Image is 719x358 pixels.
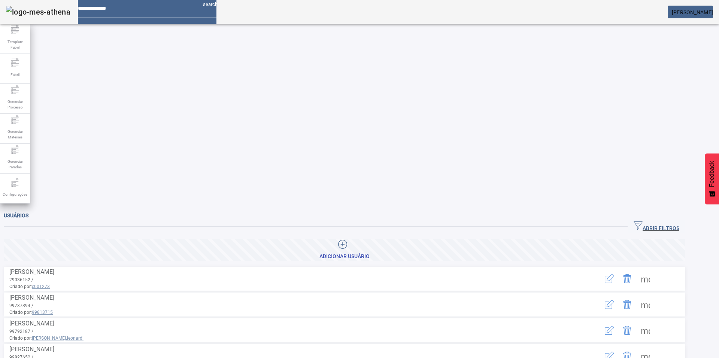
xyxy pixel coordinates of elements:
[9,268,54,275] span: [PERSON_NAME]
[636,296,654,313] button: Mais
[32,284,50,289] span: c001273
[8,70,22,80] span: Fabril
[6,6,70,18] img: logo-mes-athena
[9,283,571,290] span: Criado por:
[636,270,654,288] button: Mais
[9,277,33,282] span: 29036152 /
[9,320,54,327] span: [PERSON_NAME]
[705,153,719,204] button: Feedback - Mostrar pesquisa
[319,253,370,260] div: Adicionar Usuário
[9,303,33,308] span: 99737394 /
[4,126,26,142] span: Gerenciar Materiais
[9,309,571,316] span: Criado por:
[0,189,30,199] span: Configurações
[636,321,654,339] button: Mais
[618,321,636,339] button: Delete
[672,9,713,15] span: [PERSON_NAME]
[9,329,33,334] span: 99792187 /
[9,346,54,353] span: [PERSON_NAME]
[32,310,53,315] span: 99813715
[4,37,26,52] span: Template Fabril
[4,239,685,261] button: Adicionar Usuário
[4,97,26,112] span: Gerenciar Processo
[709,161,715,187] span: Feedback
[9,294,54,301] span: [PERSON_NAME]
[9,335,571,342] span: Criado por:
[634,221,679,232] span: ABRIR FILTROS
[618,270,636,288] button: Delete
[618,296,636,313] button: Delete
[4,156,26,172] span: Gerenciar Paradas
[4,212,28,218] span: Usuários
[32,336,84,341] span: [PERSON_NAME].leonardi
[628,220,685,233] button: ABRIR FILTROS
